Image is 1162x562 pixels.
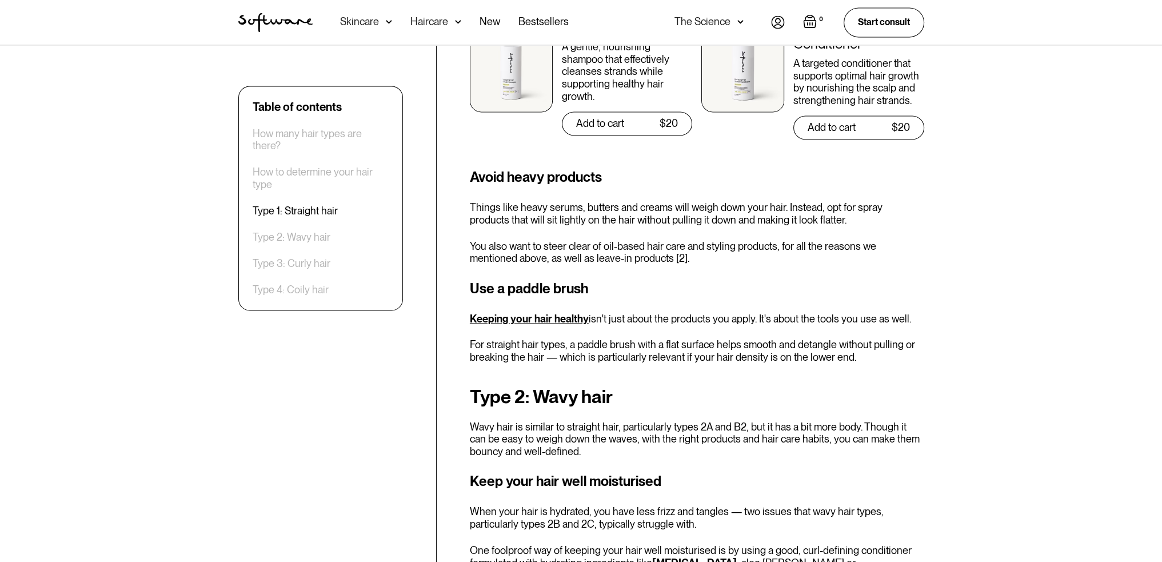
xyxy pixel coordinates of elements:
p: Wavy hair is similar to straight hair, particularly types 2A and B2, but it has a bit more body. ... [470,421,924,458]
div: The Science [674,16,730,27]
img: arrow down [737,16,744,27]
a: Hair Growth ShampooA gentle, nourishing shampoo that effectively cleanses strands while supportin... [470,20,692,140]
div: Haircare [410,16,448,27]
img: arrow down [455,16,461,27]
a: Type 1: Straight hair [253,205,338,217]
p: You also want to steer clear of oil-based hair care and styling products, for all the reasons we ... [470,240,924,265]
div: A gentle, nourishing shampoo that effectively cleanses strands while supporting healthy hair growth. [562,41,692,102]
h2: Type 2: Wavy hair [470,386,924,407]
h3: Use a paddle brush [470,278,924,299]
a: Type 2: Wavy hair [253,231,330,244]
p: For straight hair types, a paddle brush with a flat surface helps smooth and detangle without pul... [470,338,924,363]
img: Software Logo [238,13,313,32]
div: 0 [817,14,825,25]
h3: Avoid heavy products [470,167,924,188]
div: Table of contents [253,100,342,114]
h3: Keep your hair well moisturised [470,471,924,492]
a: How many hair types are there? [253,127,389,152]
a: Type 4: Coily hair [253,284,329,296]
a: Type 3: Curly hair [253,257,330,270]
a: How to determine your hair type [253,166,389,191]
img: arrow down [386,16,392,27]
a: home [238,13,313,32]
p: When your hair is hydrated, you have less frizz and tangles — two issues that wavy hair types, pa... [470,505,924,530]
a: Hair Growth ConditionerA targeted conditioner that supports optimal hair growth by nourishing the... [701,20,924,140]
p: isn't just about the products you apply. It's about the tools you use as well. [470,313,924,325]
p: Things like heavy serums, butters and creams will weigh down your hair. Instead, opt for spray pr... [470,201,924,226]
a: Keeping your hair healthy [470,313,589,325]
div: A targeted conditioner that supports optimal hair growth by nourishing the scalp and strengthenin... [793,57,924,106]
a: Start consult [844,7,924,37]
div: Skincare [340,16,379,27]
a: Open empty cart [803,14,825,30]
